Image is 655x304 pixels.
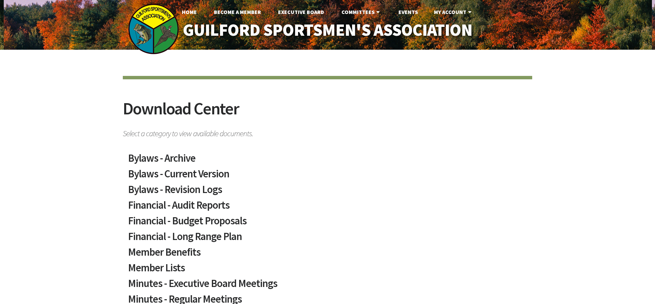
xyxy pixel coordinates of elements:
[128,278,527,294] a: Minutes - Executive Board Meetings
[123,100,532,126] h2: Download Center
[128,184,527,200] a: Bylaws - Revision Logs
[208,5,266,19] a: Become A Member
[336,5,387,19] a: Committees
[123,126,532,138] span: Select a category to view available documents.
[128,200,527,215] a: Financial - Audit Reports
[128,169,527,184] a: Bylaws - Current Version
[428,5,479,19] a: My Account
[128,247,527,262] a: Member Benefits
[273,5,330,19] a: Executive Board
[128,262,527,278] a: Member Lists
[128,153,527,169] a: Bylaws - Archive
[393,5,423,19] a: Events
[128,3,179,54] img: logo_sm.png
[128,215,527,231] a: Financial - Budget Proposals
[128,231,527,247] a: Financial - Long Range Plan
[176,5,202,19] a: Home
[169,16,487,45] a: Guilford Sportsmen's Association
